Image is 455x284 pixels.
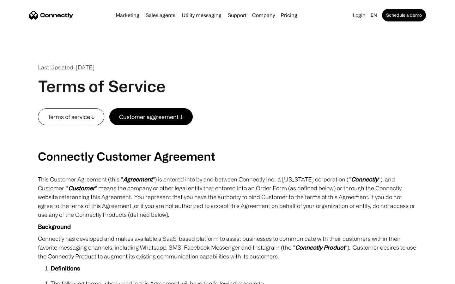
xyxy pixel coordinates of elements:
[13,273,38,282] ul: Language list
[351,176,378,182] em: Connectly
[38,125,417,134] p: ‍
[119,112,183,121] div: Customer aggreement ↓
[38,175,417,219] p: This Customer Agreement (this “ ”) is entered into by and between Connectly Inc., a [US_STATE] co...
[123,176,153,182] em: Agreement
[143,13,178,18] a: Sales agents
[179,13,224,18] a: Utility messaging
[38,149,417,163] h2: Connectly Customer Agreement
[38,137,417,146] p: ‍
[38,77,166,96] h1: Terms of Service
[278,13,300,18] a: Pricing
[252,11,275,20] div: Company
[51,265,80,271] strong: Definitions
[113,13,142,18] a: Marketing
[382,9,426,21] a: Schedule a demo
[38,234,417,261] p: Connectly has developed and makes available a SaaS-based platform to assist businesses to communi...
[295,244,345,251] em: Connectly Product
[68,185,95,191] em: Customer
[38,223,71,230] strong: Background
[350,11,368,20] a: Login
[48,112,94,121] div: Terms of service ↓
[38,63,94,72] div: Last Updated: [DATE]
[371,11,377,20] div: en
[6,272,38,282] aside: Language selected: English
[225,13,249,18] a: Support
